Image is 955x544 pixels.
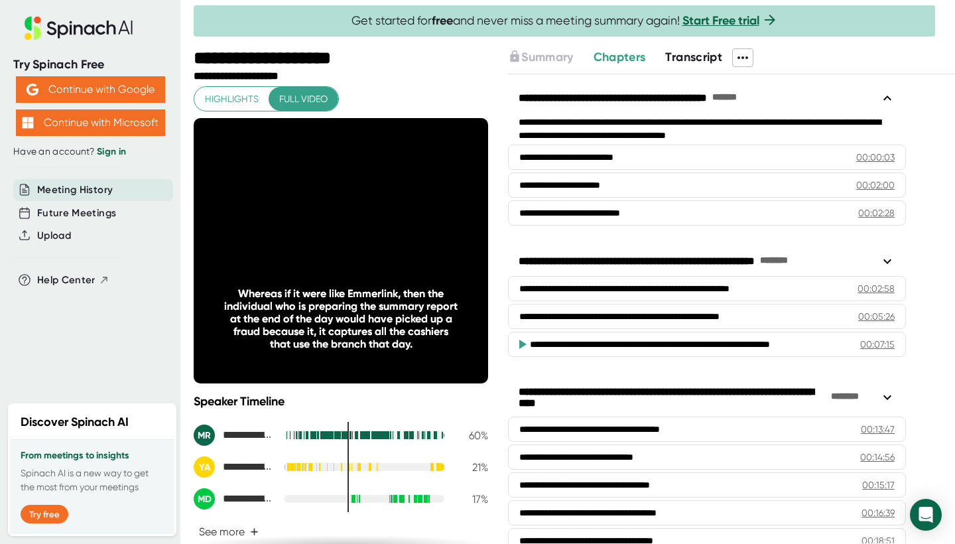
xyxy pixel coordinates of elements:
span: Help Center [37,273,95,288]
div: Upgrade to access [508,48,593,67]
p: Spinach AI is a new way to get the most from your meetings [21,466,164,494]
div: Whereas if it were like Emmerlink, then the individual who is preparing the summary report at the... [223,287,458,350]
span: Full video [279,91,328,107]
div: Mohamed Damji [194,488,273,510]
div: 00:14:56 [860,450,895,464]
h3: From meetings to insights [21,450,164,461]
div: 00:02:28 [858,206,895,220]
button: Continue with Microsoft [16,109,165,136]
div: Speaker Timeline [194,394,488,409]
div: 00:16:39 [861,506,895,519]
span: Summary [521,50,573,64]
button: Help Center [37,273,109,288]
button: Meeting History [37,182,113,198]
div: Have an account? [13,146,167,158]
div: YA [194,456,215,478]
div: 00:00:03 [856,151,895,164]
span: + [250,527,259,537]
div: Marjorie Robinson [194,425,273,446]
img: Aehbyd4JwY73AAAAAElFTkSuQmCC [27,84,38,96]
h2: Discover Spinach AI [21,413,129,431]
div: 00:02:00 [856,178,895,192]
div: 00:02:58 [858,282,895,295]
span: Chapters [594,50,646,64]
button: Summary [508,48,573,66]
div: Open Intercom Messenger [910,499,942,531]
a: Start Free trial [682,13,759,28]
div: 17 % [455,493,488,506]
div: 60 % [455,429,488,442]
span: Get started for and never miss a meeting summary again! [351,13,778,29]
div: Try Spinach Free [13,57,167,72]
a: Sign in [97,146,126,157]
div: Yasmin Abdirasool [194,456,273,478]
button: Chapters [594,48,646,66]
button: Try free [21,505,68,523]
div: 00:05:26 [858,310,895,323]
div: 00:07:15 [860,338,895,351]
button: Highlights [194,87,269,111]
div: 00:15:17 [862,478,895,492]
button: See more+ [194,520,264,543]
button: Upload [37,228,71,243]
b: free [432,13,453,28]
button: Continue with Google [16,76,165,103]
span: Highlights [205,91,259,107]
div: MR [194,425,215,446]
div: 21 % [455,461,488,474]
button: Full video [269,87,338,111]
div: 00:13:47 [861,423,895,436]
button: Future Meetings [37,206,116,221]
span: Transcript [665,50,722,64]
div: MD [194,488,215,510]
button: Transcript [665,48,722,66]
